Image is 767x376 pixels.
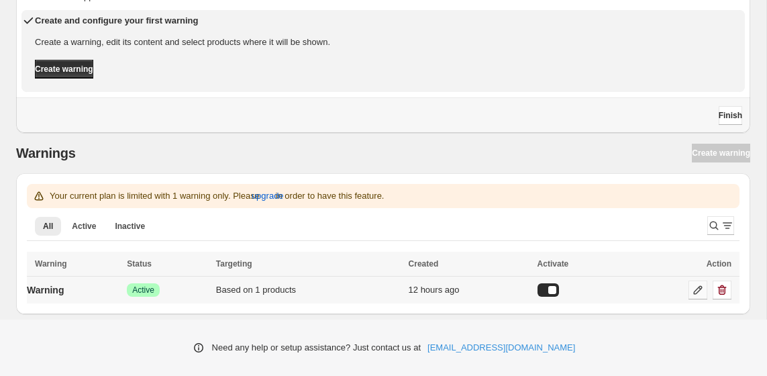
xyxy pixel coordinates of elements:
span: Active [132,285,154,295]
a: Warning [27,279,64,301]
span: Create warning [35,64,93,75]
div: 12 hours ago [409,283,529,297]
button: Search and filter results [707,216,734,235]
p: Create a warning, edit its content and select products where it will be shown. [35,36,330,49]
span: Targeting [216,259,252,269]
span: All [43,221,53,232]
a: [EMAIL_ADDRESS][DOMAIN_NAME] [427,341,575,355]
span: Activate [538,259,569,269]
div: Based on 1 products [216,283,401,297]
span: Finish [719,110,742,121]
button: Create warning [35,60,93,79]
h2: Warnings [16,145,76,161]
span: Created [409,259,439,269]
button: Finish [719,106,742,125]
p: Warning [27,283,64,297]
span: Warning [35,259,67,269]
p: Your current plan is limited with 1 warning only. Please in order to have this feature. [50,189,384,203]
button: upgrade [252,185,284,207]
span: Action [707,259,731,269]
span: Inactive [115,221,145,232]
span: upgrade [252,189,284,203]
span: Status [127,259,152,269]
span: Active [72,221,96,232]
h4: Create and configure your first warning [35,14,334,28]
